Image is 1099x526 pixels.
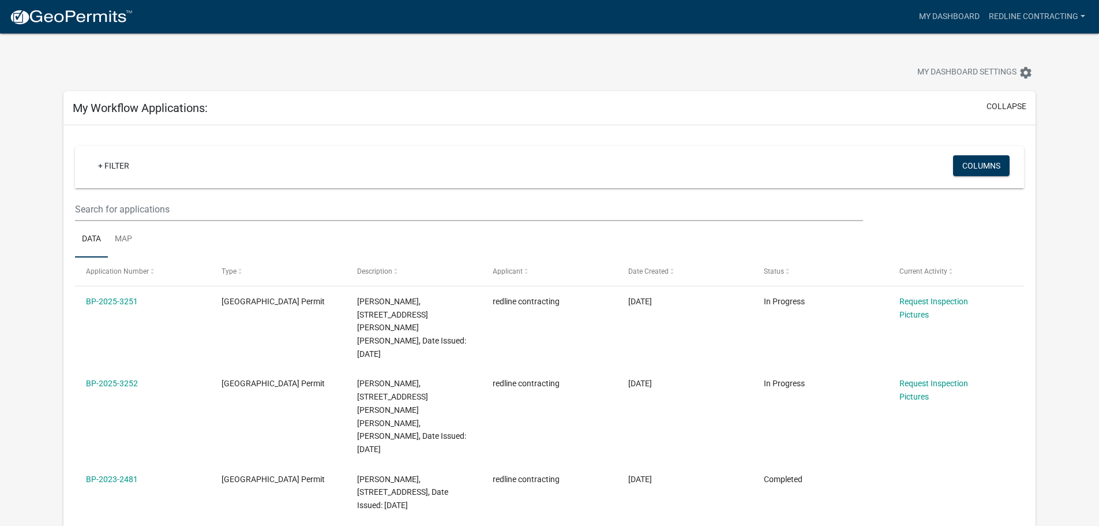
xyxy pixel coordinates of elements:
a: My Dashboard [914,6,984,28]
span: JONATHAN NELSON, 6658 338TH AVE NW, Reroof, Date Issued: 11/09/2023 [357,475,448,510]
span: 07/31/2025 [628,297,652,306]
a: + Filter [89,155,138,176]
datatable-header-cell: Status [752,258,888,285]
span: Applicant [493,267,523,275]
datatable-header-cell: Type [211,258,346,285]
button: My Dashboard Settingssettings [908,61,1042,84]
span: Type [222,267,237,275]
datatable-header-cell: Applicant [482,258,617,285]
datatable-header-cell: Description [346,258,482,285]
a: Data [75,221,108,258]
button: Columns [953,155,1010,176]
span: Application Number [86,267,149,275]
span: TOMMY ANDERSEN, 28687 HOLLY DR NW, Reroof, Date Issued: 08/08/2025 [357,379,466,454]
button: collapse [987,100,1026,113]
a: BP-2025-3252 [86,379,138,388]
datatable-header-cell: Current Activity [888,258,1023,285]
span: My Dashboard Settings [917,66,1017,80]
span: Completed [764,475,802,484]
a: Request Inspection [899,297,968,306]
span: Current Activity [899,267,947,275]
span: Date Created [628,267,669,275]
span: redline contracting [493,475,560,484]
span: redline contracting [493,297,560,306]
span: In Progress [764,297,805,306]
span: TOMMY ANDERSEN, 28687 HOLLY DR NW, Reside, Date Issued: 08/08/2025 [357,297,466,359]
a: Pictures [899,310,929,319]
span: Description [357,267,392,275]
span: Isanti County Building Permit [222,475,325,484]
span: 07/31/2025 [628,379,652,388]
span: 11/02/2023 [628,475,652,484]
i: settings [1019,66,1033,80]
a: Map [108,221,139,258]
a: redline contracting [984,6,1090,28]
a: Pictures [899,392,929,401]
span: Isanti County Building Permit [222,297,325,306]
datatable-header-cell: Application Number [75,258,211,285]
input: Search for applications [75,197,862,221]
a: Request Inspection [899,379,968,388]
h5: My Workflow Applications: [73,101,208,115]
span: redline contracting [493,379,560,388]
a: BP-2025-3251 [86,297,138,306]
span: Isanti County Building Permit [222,379,325,388]
span: Status [764,267,784,275]
span: In Progress [764,379,805,388]
a: BP-2023-2481 [86,475,138,484]
datatable-header-cell: Date Created [617,258,753,285]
